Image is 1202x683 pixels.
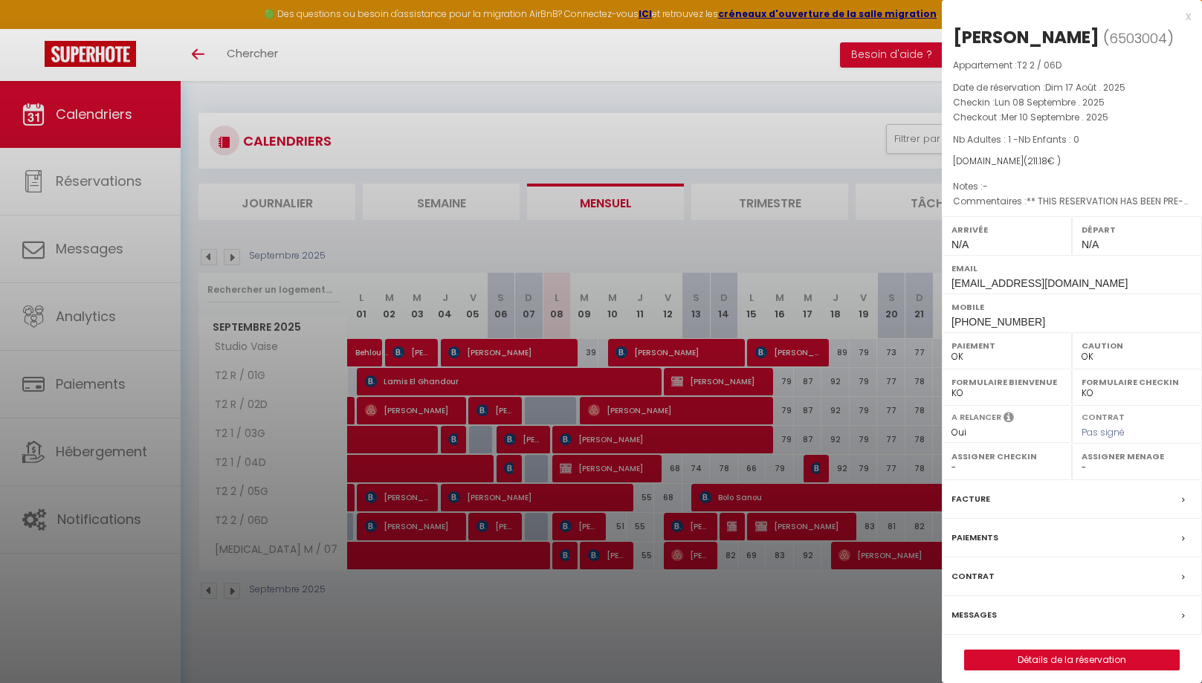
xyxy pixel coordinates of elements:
[12,6,56,51] button: Ouvrir le widget de chat LiveChat
[951,449,1062,464] label: Assigner Checkin
[953,179,1191,194] p: Notes :
[951,530,998,546] label: Paiements
[1082,338,1192,353] label: Caution
[951,261,1192,276] label: Email
[1004,411,1014,427] i: Sélectionner OUI si vous souhaiter envoyer les séquences de messages post-checkout
[1045,81,1125,94] span: Dim 17 Août . 2025
[1103,27,1174,48] span: ( )
[953,133,1079,146] span: Nb Adultes : 1 -
[983,180,988,192] span: -
[951,491,990,507] label: Facture
[995,96,1105,109] span: Lun 08 Septembre . 2025
[953,25,1099,49] div: [PERSON_NAME]
[1082,449,1192,464] label: Assigner Menage
[951,300,1192,314] label: Mobile
[951,277,1128,289] span: [EMAIL_ADDRESS][DOMAIN_NAME]
[951,569,995,584] label: Contrat
[951,239,969,250] span: N/A
[1027,155,1047,167] span: 211.18
[953,155,1191,169] div: [DOMAIN_NAME]
[951,338,1062,353] label: Paiement
[1018,133,1079,146] span: Nb Enfants : 0
[1017,59,1062,71] span: T2 2 / 06D
[951,607,997,623] label: Messages
[1082,239,1099,250] span: N/A
[1082,222,1192,237] label: Départ
[951,222,1062,237] label: Arrivée
[953,58,1191,73] p: Appartement :
[953,110,1191,125] p: Checkout :
[953,194,1191,209] p: Commentaires :
[1024,155,1061,167] span: ( € )
[1082,411,1125,421] label: Contrat
[1109,29,1167,48] span: 6503004
[951,316,1045,328] span: [PHONE_NUMBER]
[951,375,1062,389] label: Formulaire Bienvenue
[942,7,1191,25] div: x
[1082,375,1192,389] label: Formulaire Checkin
[951,411,1001,424] label: A relancer
[964,650,1180,670] button: Détails de la réservation
[1082,426,1125,438] span: Pas signé
[953,80,1191,95] p: Date de réservation :
[965,650,1179,670] a: Détails de la réservation
[1001,111,1108,123] span: Mer 10 Septembre . 2025
[953,95,1191,110] p: Checkin :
